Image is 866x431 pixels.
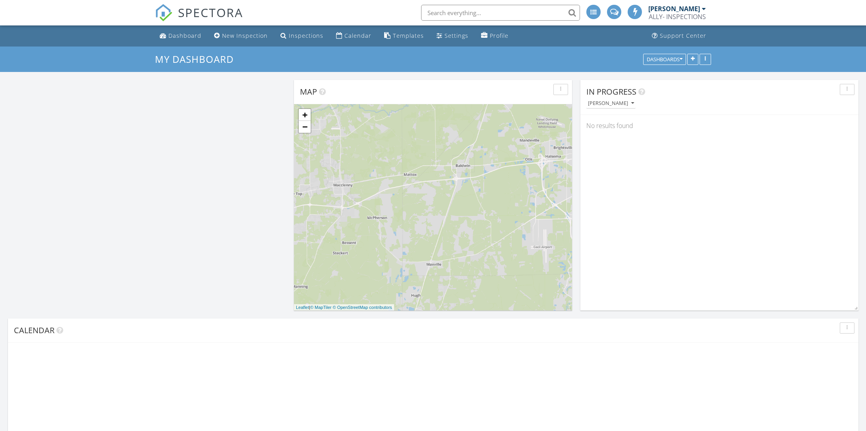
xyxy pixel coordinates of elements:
[660,32,706,39] div: Support Center
[647,56,682,62] div: Dashboards
[648,5,700,13] div: [PERSON_NAME]
[155,52,240,66] a: My Dashboard
[155,4,172,21] img: The Best Home Inspection Software - Spectora
[393,32,424,39] div: Templates
[381,29,427,43] a: Templates
[14,325,54,336] span: Calendar
[178,4,243,21] span: SPECTORA
[433,29,472,43] a: Settings
[296,305,309,310] a: Leaflet
[580,115,858,136] div: No results found
[157,29,205,43] a: Dashboard
[421,5,580,21] input: Search everything...
[289,32,323,39] div: Inspections
[333,305,392,310] a: © OpenStreetMap contributors
[294,304,394,311] div: |
[588,101,634,106] div: [PERSON_NAME]
[310,305,332,310] a: © MapTiler
[299,109,311,121] a: Zoom in
[643,54,686,65] button: Dashboards
[333,29,375,43] a: Calendar
[168,32,201,39] div: Dashboard
[277,29,327,43] a: Inspections
[649,13,706,21] div: ALLY- INSPECTIONS
[586,86,636,97] span: In Progress
[649,29,709,43] a: Support Center
[478,29,512,43] a: Profile
[586,98,636,109] button: [PERSON_NAME]
[490,32,508,39] div: Profile
[344,32,371,39] div: Calendar
[211,29,271,43] a: New Inspection
[222,32,268,39] div: New Inspection
[445,32,468,39] div: Settings
[155,11,243,27] a: SPECTORA
[299,121,311,133] a: Zoom out
[300,86,317,97] span: Map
